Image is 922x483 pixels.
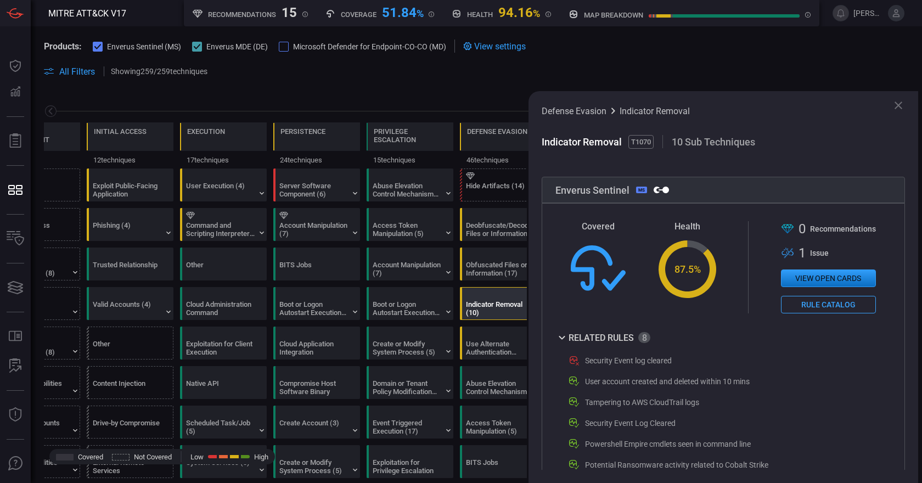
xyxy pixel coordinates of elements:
[636,187,647,193] div: MS
[107,42,181,51] span: Enverus Sentinel (MS)
[373,340,441,356] div: Create or Modify System Process (5)
[460,366,547,399] div: T1548: Abuse Elevation Control Mechanism
[460,169,547,201] div: T1564: Hide Artifacts
[59,66,95,77] span: All Filters
[467,127,527,136] div: Defense Evasion
[466,379,535,396] div: Abuse Elevation Control Mechanism (6)
[186,340,255,356] div: Exploitation for Client Execution
[48,8,126,19] span: MITRE ATT&CK V17
[190,453,204,461] span: Low
[799,245,806,261] span: 1
[341,10,376,19] h5: Coverage
[273,327,360,360] div: T1671: Cloud Application Integration
[367,151,453,169] div: 15 techniques
[93,182,161,198] div: Exploit Public-Facing Application
[374,127,446,144] div: Privilege Escalation
[87,122,173,169] div: TA0001: Initial Access
[2,274,29,301] button: Cards
[279,419,348,435] div: Create Account (3)
[180,169,267,201] div: T1204: User Execution
[582,221,615,232] span: Covered
[460,287,547,320] div: T1070: Indicator Removal
[585,440,751,448] div: Powershell Empire cmdlets seen in command line
[254,453,268,461] span: High
[2,177,29,203] button: MITRE - Detection Posture
[87,208,173,241] div: T1566: Phishing
[186,458,255,475] div: System Services (3)
[542,136,624,148] span: Indicator Removal
[367,169,453,201] div: T1548: Abuse Elevation Control Mechanism
[186,379,255,396] div: Native API
[585,377,750,386] div: User account created and deleted within 10 mins
[466,340,535,356] div: Use Alternate Authentication Material (4)
[466,182,535,198] div: Hide Artifacts (14)
[799,221,806,237] span: 0
[2,451,29,477] button: Ask Us A Question
[87,169,173,201] div: T1190: Exploit Public-Facing Application
[367,366,453,399] div: T1484: Domain or Tenant Policy Modification
[853,9,884,18] span: [PERSON_NAME].[PERSON_NAME]
[186,261,255,277] div: Other
[367,327,453,360] div: T1543: Create or Modify System Process
[367,208,453,241] div: T1134: Access Token Manipulation
[180,287,267,320] div: T1651: Cloud Administration Command
[208,10,276,19] h5: Recommendations
[87,327,173,360] div: Other (Not covered)
[180,366,267,399] div: T1106: Native API
[93,379,161,396] div: Content Injection
[533,8,540,19] span: %
[460,151,547,169] div: 46 techniques
[460,208,547,241] div: T1140: Deobfuscate/Decode Files or Information
[180,151,267,169] div: 17 techniques
[186,419,255,435] div: Scheduled Task/Job (5)
[93,261,161,277] div: Trusted Relationship
[474,41,526,52] span: View settings
[273,445,360,478] div: T1543: Create or Modify System Process
[367,122,453,169] div: TA0004: Privilege Escalation
[466,458,535,475] div: BITS Jobs
[584,11,643,19] h5: map breakdown
[279,182,348,198] div: Server Software Component (6)
[273,169,360,201] div: T1505: Server Software Component
[460,406,547,439] div: T1134: Access Token Manipulation
[273,248,360,280] div: T1197: BITS Jobs
[279,379,348,396] div: Compromise Host Software Binary
[466,300,535,317] div: Indicator Removal (10)
[373,261,441,277] div: Account Manipulation (7)
[192,41,268,52] button: Enverus MDE (DE)
[180,406,267,439] div: T1053: Scheduled Task/Job
[781,296,876,313] button: Rule Catalog
[279,221,348,238] div: Account Manipulation (7)
[367,287,453,320] div: T1547: Boot or Logon Autostart Execution
[87,445,173,478] div: T1133: External Remote Services (Not covered)
[87,248,173,280] div: T1199: Trusted Relationship
[466,419,535,435] div: Access Token Manipulation (5)
[463,40,526,53] div: View settings
[180,327,267,360] div: T1203: Exploitation for Client Execution
[279,340,348,356] div: Cloud Application Integration
[585,398,699,407] div: Tampering to AWS CloudTrail logs
[273,366,360,399] div: T1554: Compromise Host Software Binary
[279,458,348,475] div: Create or Modify System Process (5)
[180,445,267,478] div: T1569: System Services
[810,249,829,257] span: Issue
[373,379,441,396] div: Domain or Tenant Policy Modification (2)
[134,453,172,461] span: Not Covered
[186,300,255,317] div: Cloud Administration Command
[273,406,360,439] div: T1136: Create Account
[542,177,905,203] div: Enverus Sentinel
[467,10,493,19] h5: Health
[585,460,768,469] div: Potential Ransomware activity related to Cobalt Strike
[620,106,690,116] span: Indicator Removal
[466,261,535,277] div: Obfuscated Files or Information (17)
[180,208,267,241] div: T1059: Command and Scripting Interpreter
[87,406,173,439] div: T1189: Drive-by Compromise (Not covered)
[781,269,876,287] button: View open cards
[555,331,650,344] div: Related Rules
[373,419,441,435] div: Event Triggered Execution (17)
[111,67,207,76] p: Showing 259 / 259 techniques
[44,41,82,52] span: Products:
[417,8,424,19] span: %
[367,248,453,280] div: T1098: Account Manipulation
[87,366,173,399] div: T1659: Content Injection (Not covered)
